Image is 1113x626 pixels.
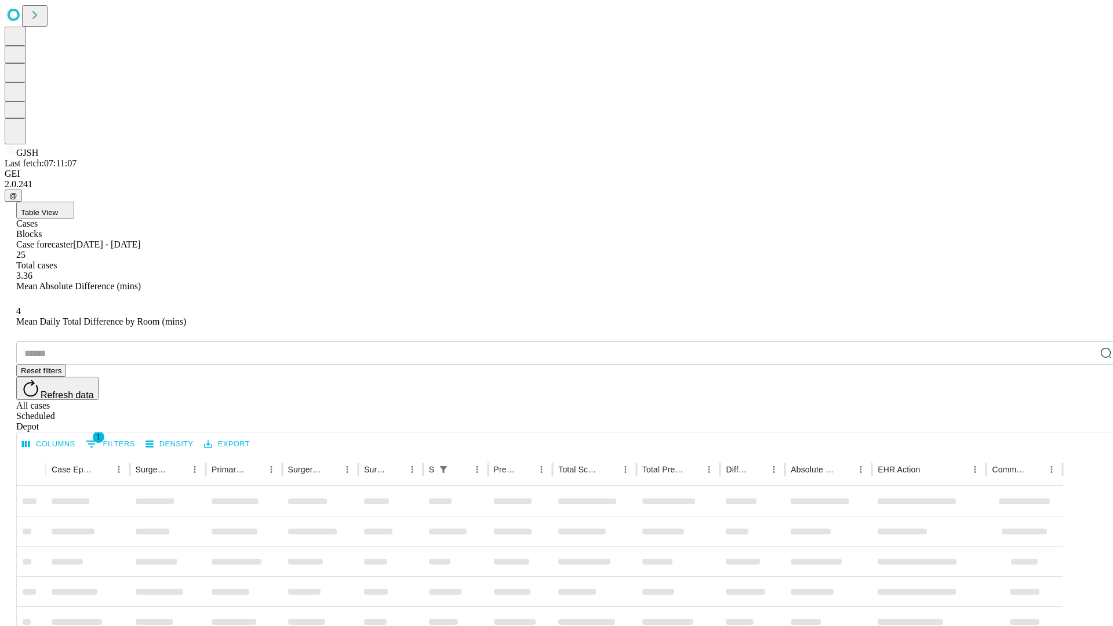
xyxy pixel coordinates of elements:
div: Case Epic Id [52,465,93,474]
div: Surgeon Name [136,465,169,474]
button: Sort [750,461,766,478]
span: Last fetch: 07:11:07 [5,158,77,168]
div: Surgery Date [364,465,387,474]
span: 25 [16,250,26,260]
button: Menu [404,461,420,478]
span: 4 [16,306,21,316]
button: Sort [170,461,187,478]
button: Export [201,435,253,453]
button: Sort [921,461,937,478]
div: Surgery Name [288,465,322,474]
button: Menu [111,461,127,478]
button: Sort [247,461,263,478]
span: Mean Daily Total Difference by Room (mins) [16,316,186,326]
button: Menu [263,461,279,478]
button: Menu [1043,461,1060,478]
span: @ [9,191,17,200]
span: 3.36 [16,271,32,281]
button: Menu [187,461,203,478]
span: [DATE] - [DATE] [73,239,140,249]
div: Comments [992,465,1025,474]
button: Menu [853,461,869,478]
button: Refresh data [16,377,99,400]
span: Mean Absolute Difference (mins) [16,281,141,291]
span: Case forecaster [16,239,73,249]
div: Total Scheduled Duration [558,465,600,474]
div: 1 active filter [435,461,452,478]
span: Total cases [16,260,57,270]
div: Scheduled In Room Duration [429,465,434,474]
div: 2.0.241 [5,179,1108,190]
button: @ [5,190,22,202]
button: Show filters [435,461,452,478]
button: Sort [94,461,111,478]
button: Density [143,435,197,453]
div: EHR Action [878,465,920,474]
button: Show filters [83,435,138,453]
span: Refresh data [41,390,94,400]
button: Menu [469,461,485,478]
button: Sort [323,461,339,478]
span: Reset filters [21,366,61,375]
div: Primary Service [212,465,245,474]
button: Select columns [19,435,78,453]
button: Table View [16,202,74,219]
div: Difference [726,465,748,474]
button: Menu [967,461,983,478]
button: Sort [685,461,701,478]
span: 1 [93,431,104,443]
button: Sort [453,461,469,478]
div: Absolute Difference [791,465,835,474]
button: Menu [339,461,355,478]
button: Sort [517,461,533,478]
button: Sort [1027,461,1043,478]
div: GEI [5,169,1108,179]
div: Predicted In Room Duration [494,465,517,474]
button: Menu [617,461,634,478]
button: Menu [701,461,717,478]
button: Reset filters [16,365,66,377]
button: Menu [766,461,782,478]
span: Table View [21,208,58,217]
button: Sort [836,461,853,478]
button: Menu [533,461,550,478]
button: Sort [388,461,404,478]
button: Sort [601,461,617,478]
span: GJSH [16,148,38,158]
div: Total Predicted Duration [642,465,684,474]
